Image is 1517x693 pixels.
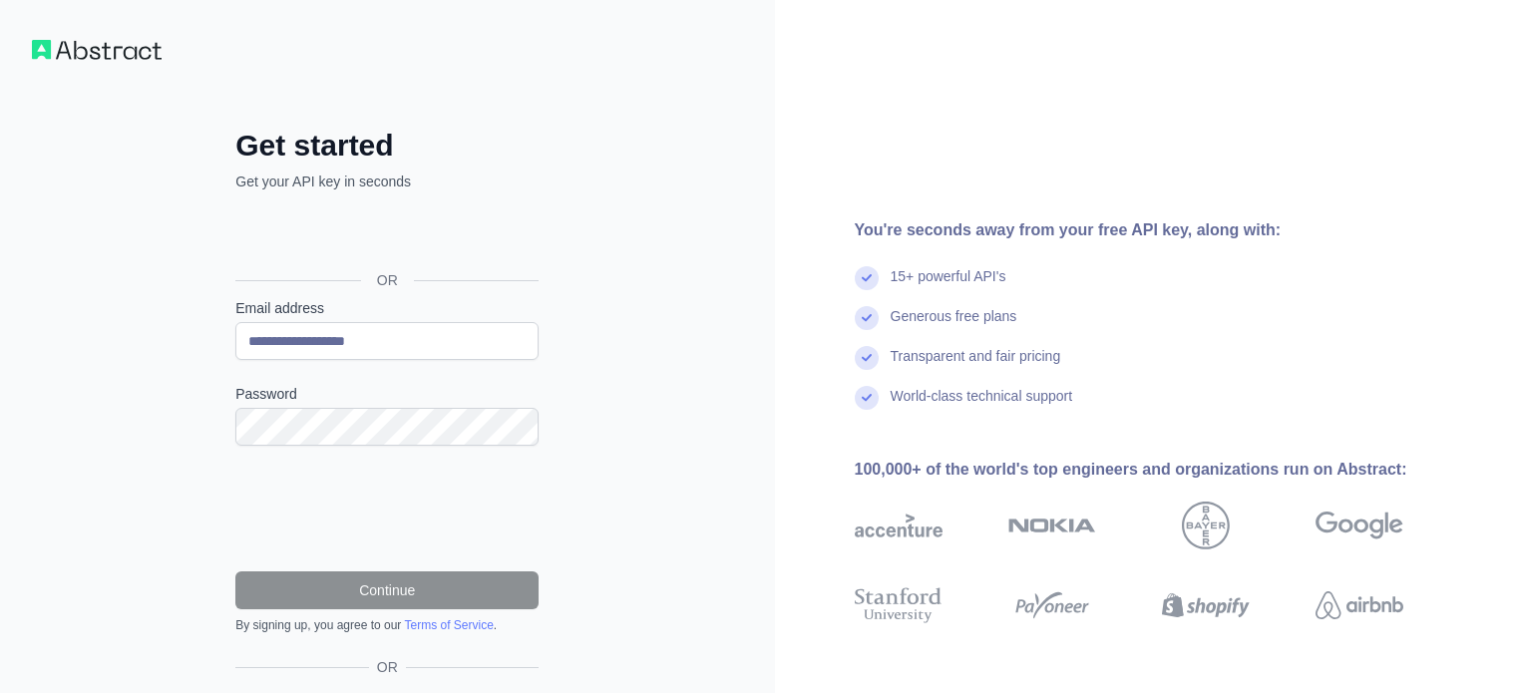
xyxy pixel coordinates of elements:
img: check mark [855,306,879,330]
img: check mark [855,266,879,290]
img: airbnb [1316,583,1403,627]
iframe: reCAPTCHA [235,470,539,547]
label: Email address [235,298,539,318]
button: Continue [235,571,539,609]
div: 100,000+ of the world's top engineers and organizations run on Abstract: [855,458,1467,482]
img: google [1316,502,1403,549]
a: Terms of Service [404,618,493,632]
div: Transparent and fair pricing [891,346,1061,386]
img: stanford university [855,583,943,627]
span: OR [369,657,406,677]
label: Password [235,384,539,404]
div: 15+ powerful API's [891,266,1006,306]
img: accenture [855,502,943,549]
img: shopify [1162,583,1250,627]
h2: Get started [235,128,539,164]
p: Get your API key in seconds [235,172,539,191]
div: By signing up, you agree to our . [235,617,539,633]
div: Generous free plans [891,306,1017,346]
span: OR [361,270,414,290]
img: check mark [855,346,879,370]
img: bayer [1182,502,1230,549]
div: You're seconds away from your free API key, along with: [855,218,1467,242]
img: Workflow [32,40,162,60]
iframe: Botón de Acceder con Google [225,213,545,257]
img: check mark [855,386,879,410]
img: payoneer [1008,583,1096,627]
div: World-class technical support [891,386,1073,426]
img: nokia [1008,502,1096,549]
